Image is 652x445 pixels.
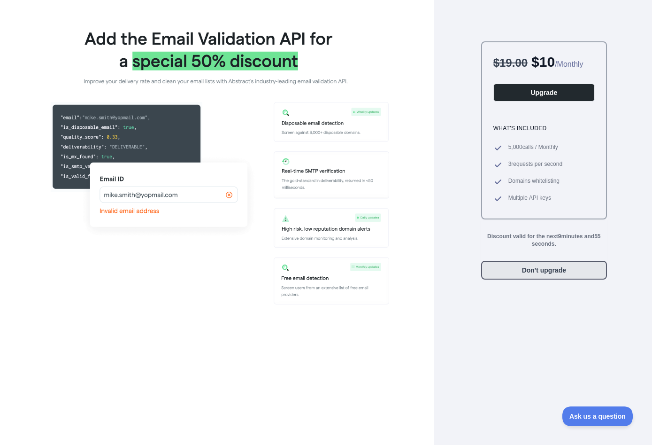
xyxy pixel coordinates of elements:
span: $ 19.00 [493,56,528,69]
button: Upgrade [493,84,595,101]
span: $ 10 [531,54,555,70]
span: 5,000 calls / Monthly [508,143,558,153]
h3: What's included [493,125,595,132]
span: Multiple API keys [508,194,551,203]
button: Don't upgrade [481,261,607,280]
strong: Discount valid for the next 9 minutes and 55 seconds. [487,233,600,247]
img: Offer [45,23,389,305]
span: 3 requests per second [508,160,562,170]
iframe: Toggle Customer Support [562,406,633,426]
span: / Monthly [555,60,583,68]
span: Domains whitelisting [508,177,560,187]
